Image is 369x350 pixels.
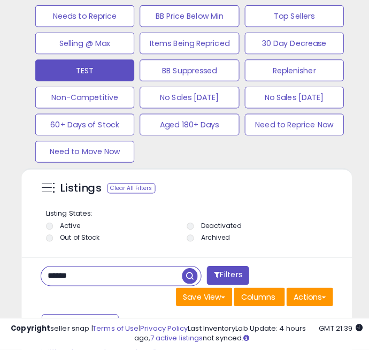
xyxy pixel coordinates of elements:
label: Deactivated [198,223,239,232]
label: Out of Stock [59,235,98,244]
button: Actions [283,289,329,307]
label: Active [59,223,79,232]
p: Listing States: [45,211,326,221]
div: Last InventoryLab Update: 4 hours ago, not synced. [133,325,359,345]
button: Need to Reprice Now [242,117,340,139]
button: 60+ Days of Stock [35,117,133,139]
button: BB Suppressed [138,64,236,85]
button: Non-Competitive [35,90,133,112]
div: seller snap | | [11,325,186,335]
button: Top Sellers [242,10,340,32]
button: Selling @ Max [35,37,133,58]
a: Privacy Policy [139,324,186,334]
h5: Listings [59,184,101,199]
button: BB Price Below Min [138,10,236,32]
a: 7 active listings [149,334,201,344]
button: 30 Day Decrease [242,37,340,58]
button: Filters [204,268,246,286]
span: 2025-10-7 21:39 GMT [315,324,358,334]
button: Replenisher [242,64,340,85]
button: Aged 180+ Days [138,117,236,139]
button: No Sales [DATE] [138,90,236,112]
strong: Copyright [11,324,50,334]
button: Columns [231,289,281,307]
button: Need to Move Now [35,144,133,165]
button: Items Being Repriced [138,37,236,58]
button: No Sales [DATE] [242,90,340,112]
button: TEST [35,64,133,85]
a: Terms of Use [91,324,137,334]
button: Needs to Reprice [35,10,133,32]
span: Columns [238,293,272,303]
button: Last 30 Days [41,315,117,333]
label: Archived [198,235,227,244]
button: Save View [174,289,229,307]
div: Clear All Filters [106,186,153,196]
